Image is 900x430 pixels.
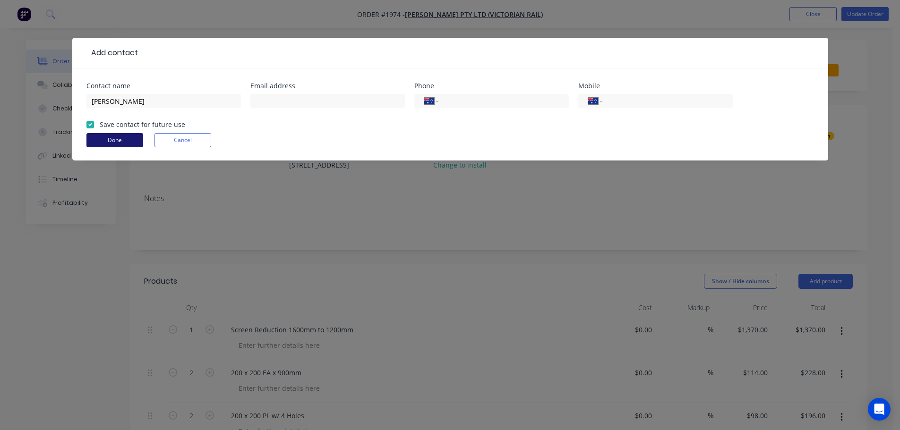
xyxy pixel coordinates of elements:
label: Save contact for future use [100,119,185,129]
div: Phone [414,83,569,89]
div: Email address [250,83,405,89]
div: Contact name [86,83,241,89]
div: Open Intercom Messenger [868,398,891,421]
div: Mobile [578,83,733,89]
div: Add contact [86,47,138,59]
button: Cancel [154,133,211,147]
button: Done [86,133,143,147]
